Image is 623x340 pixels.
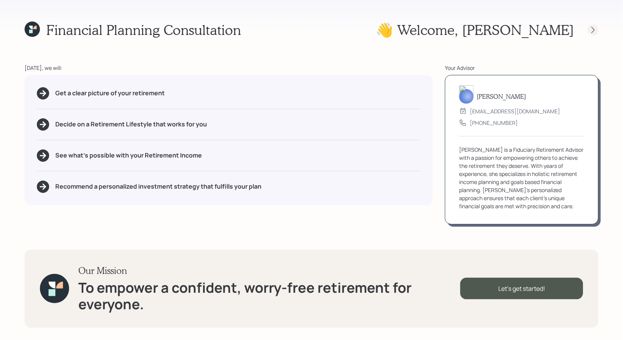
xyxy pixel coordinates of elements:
[25,64,433,72] div: [DATE], we will:
[55,152,202,159] h5: See what's possible with your Retirement Income
[460,278,583,299] div: Let's get started!
[55,183,261,190] h5: Recommend a personalized investment strategy that fulfills your plan
[470,107,560,115] div: [EMAIL_ADDRESS][DOMAIN_NAME]
[78,265,460,276] h3: Our Mission
[459,146,584,210] div: [PERSON_NAME] is a Fiduciary Retirement Advisor with a passion for empowering others to achieve t...
[470,119,518,127] div: [PHONE_NUMBER]
[46,22,241,38] h1: Financial Planning Consultation
[445,64,598,72] div: Your Advisor
[78,279,460,312] h1: To empower a confident, worry-free retirement for everyone.
[376,22,574,38] h1: 👋 Welcome , [PERSON_NAME]
[55,90,165,97] h5: Get a clear picture of your retirement
[477,93,526,100] h5: [PERSON_NAME]
[55,121,207,128] h5: Decide on a Retirement Lifestyle that works for you
[459,85,474,104] img: treva-nostdahl-headshot.png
